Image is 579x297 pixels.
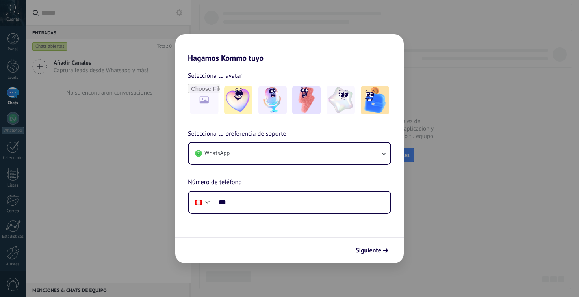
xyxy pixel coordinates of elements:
[327,86,355,114] img: -4.jpeg
[188,177,242,188] span: Número de teléfono
[189,143,390,164] button: WhatsApp
[356,248,381,253] span: Siguiente
[258,86,287,114] img: -2.jpeg
[352,244,392,257] button: Siguiente
[188,129,286,139] span: Selecciona tu preferencia de soporte
[292,86,321,114] img: -3.jpeg
[188,71,242,81] span: Selecciona tu avatar
[175,34,404,63] h2: Hagamos Kommo tuyo
[224,86,252,114] img: -1.jpeg
[204,149,230,157] span: WhatsApp
[361,86,389,114] img: -5.jpeg
[191,194,206,211] div: Peru: + 51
